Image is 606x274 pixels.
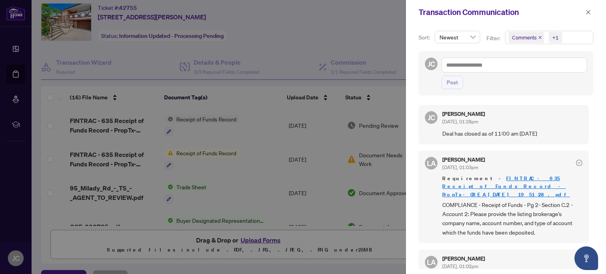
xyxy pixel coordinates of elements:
span: JC [428,112,435,123]
p: Sort: [419,33,432,42]
span: Newest [440,31,475,43]
div: Transaction Communication [419,6,583,18]
span: Comments [512,34,537,41]
span: [DATE], 01:02pm [442,263,478,269]
span: Comments [509,32,544,43]
span: LA [427,158,436,169]
span: [DATE], 01:03pm [442,164,478,170]
a: FINTRAC - 635 Receipt of Funds Record - PropTx-OREA_[DATE] 19_51_28.pdf [442,175,570,198]
h5: [PERSON_NAME] [442,157,485,162]
span: Requirement - [442,175,582,198]
span: close [538,35,542,39]
p: Filter: [486,34,501,43]
div: +1 [552,34,559,41]
h5: [PERSON_NAME] [442,111,485,117]
span: LA [427,257,436,268]
button: Open asap [574,246,598,270]
h5: [PERSON_NAME] [442,256,485,261]
span: Deal has closed as of 11:00 am [DATE] [442,129,582,138]
button: Post [441,76,463,89]
span: close [585,9,591,15]
span: [DATE], 01:28pm [442,119,478,125]
span: COMPLIANCE - Receipt of Funds - Pg 2- Section C.2 - Account 2: Please provide the listing brokera... [442,200,582,237]
span: JC [428,58,435,69]
span: check-circle [576,160,582,166]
